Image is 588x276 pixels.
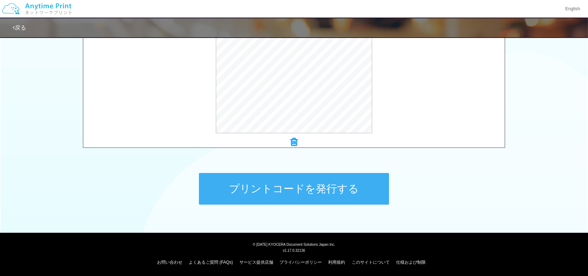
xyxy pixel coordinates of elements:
a: プライバシーポリシー [280,260,322,265]
a: 利用規約 [329,260,345,265]
a: お問い合わせ [157,260,182,265]
a: 戻る [13,25,26,31]
button: プリントコードを発行する [199,173,389,205]
span: v1.17.0.32136 [283,248,305,252]
span: © [DATE] KYOCERA Document Solutions Japan Inc. [253,242,335,246]
a: 仕様および制限 [396,260,426,265]
a: よくあるご質問 (FAQs) [189,260,233,265]
a: サービス提供店舗 [239,260,273,265]
a: このサイトについて [352,260,390,265]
